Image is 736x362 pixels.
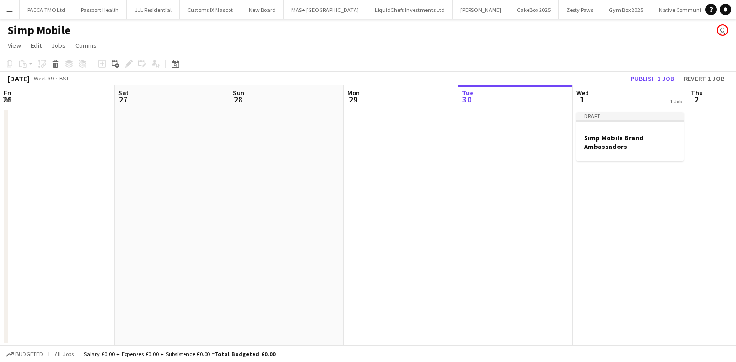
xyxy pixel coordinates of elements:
[32,75,56,82] span: Week 39
[31,41,42,50] span: Edit
[367,0,453,19] button: LiquidChefs Investments Ltd
[717,24,728,36] app-user-avatar: Spencer Blackwell
[576,112,684,120] div: Draft
[284,0,367,19] button: MAS+ [GEOGRAPHIC_DATA]
[462,89,473,97] span: Tue
[559,0,601,19] button: Zesty Paws
[241,0,284,19] button: New Board
[5,349,45,360] button: Budgeted
[2,94,11,105] span: 26
[691,89,703,97] span: Thu
[576,134,684,151] h3: Simp Mobile Brand Ambassadors
[231,94,244,105] span: 28
[73,0,127,19] button: Passport Health
[75,41,97,50] span: Comms
[453,0,509,19] button: [PERSON_NAME]
[117,94,129,105] span: 27
[84,351,275,358] div: Salary £0.00 + Expenses £0.00 + Subsistence £0.00 =
[4,39,25,52] a: View
[690,94,703,105] span: 2
[8,23,70,37] h1: Simp Mobile
[575,94,589,105] span: 1
[47,39,69,52] a: Jobs
[127,0,180,19] button: JLL Residential
[627,72,678,85] button: Publish 1 job
[118,89,129,97] span: Sat
[51,41,66,50] span: Jobs
[27,39,46,52] a: Edit
[347,89,360,97] span: Mon
[680,72,728,85] button: Revert 1 job
[601,0,651,19] button: Gym Box 2025
[460,94,473,105] span: 30
[71,39,101,52] a: Comms
[20,0,73,19] button: PACCA TMO Ltd
[346,94,360,105] span: 29
[670,98,682,105] div: 1 Job
[4,89,11,97] span: Fri
[8,74,30,83] div: [DATE]
[59,75,69,82] div: BST
[215,351,275,358] span: Total Budgeted £0.00
[233,89,244,97] span: Sun
[53,351,76,358] span: All jobs
[8,41,21,50] span: View
[576,89,589,97] span: Wed
[180,0,241,19] button: Customs IX Mascot
[15,351,43,358] span: Budgeted
[509,0,559,19] button: CakeBox 2025
[576,112,684,161] app-job-card: DraftSimp Mobile Brand Ambassadors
